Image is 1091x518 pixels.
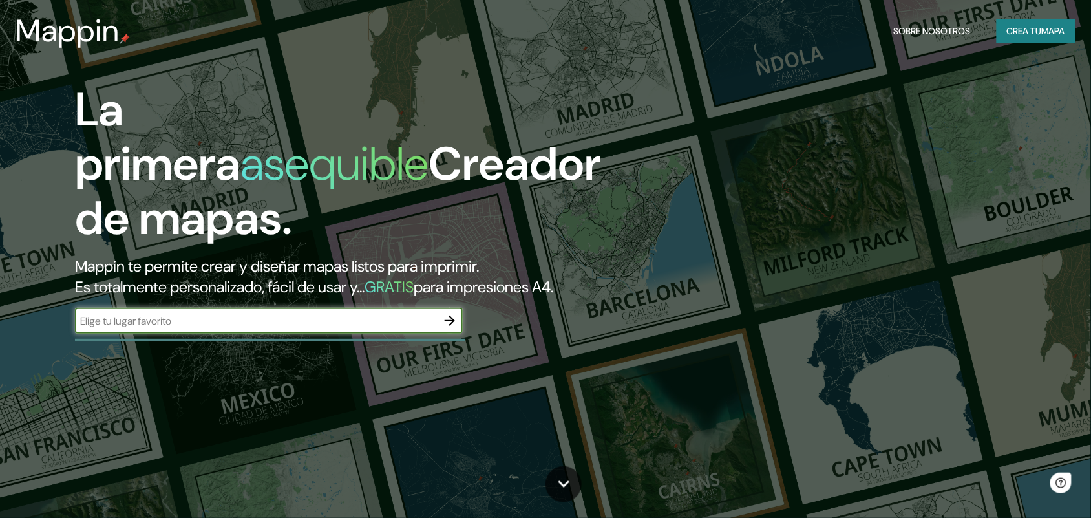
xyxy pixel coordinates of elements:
[976,468,1077,504] iframe: Help widget launcher
[1042,25,1065,37] font: mapa
[365,277,414,297] font: GRATIS
[240,134,429,194] font: asequible
[414,277,553,297] font: para impresiones A4.
[16,10,120,51] font: Mappin
[894,25,971,37] font: Sobre nosotros
[1007,25,1042,37] font: Crea tu
[75,256,479,276] font: Mappin te permite crear y diseñar mapas listos para imprimir.
[997,19,1075,43] button: Crea tumapa
[75,134,601,248] font: Creador de mapas.
[75,80,240,194] font: La primera
[75,314,437,329] input: Elige tu lugar favorito
[75,277,365,297] font: Es totalmente personalizado, fácil de usar y...
[120,34,130,44] img: pin de mapeo
[889,19,976,43] button: Sobre nosotros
